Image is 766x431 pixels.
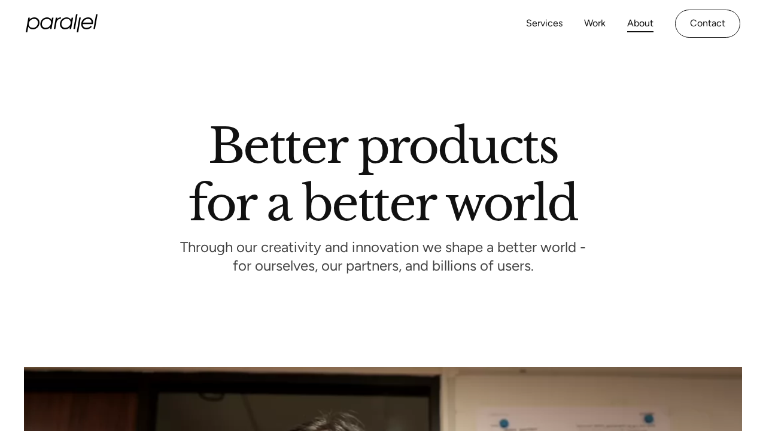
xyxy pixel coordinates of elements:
[180,242,586,275] p: Through our creativity and innovation we shape a better world - for ourselves, our partners, and ...
[627,15,653,32] a: About
[526,15,563,32] a: Services
[675,10,740,38] a: Contact
[189,129,577,221] h1: Better products for a better world
[26,14,98,32] a: home
[584,15,606,32] a: Work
